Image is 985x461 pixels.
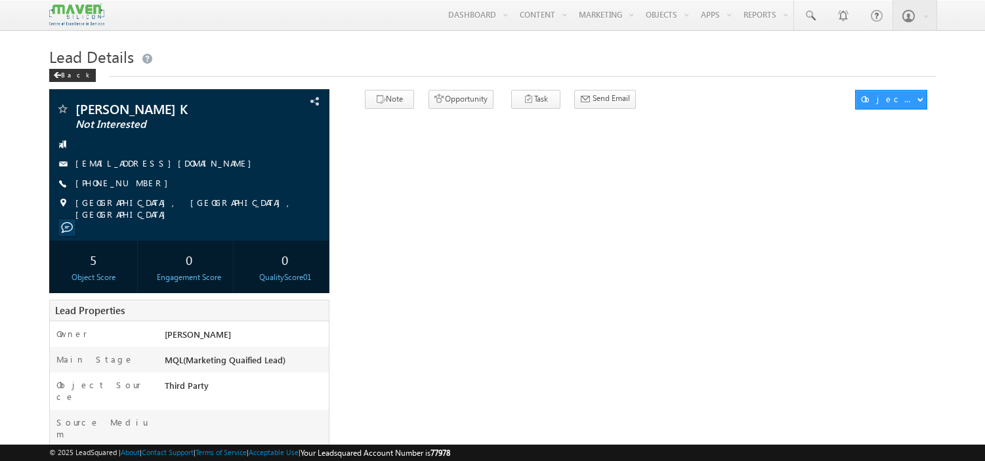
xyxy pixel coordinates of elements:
label: Object Source [56,379,151,403]
div: Back [49,69,96,82]
span: Send Email [593,92,630,104]
span: [PERSON_NAME] K [75,102,249,115]
div: 0 [148,247,230,271]
span: 77978 [430,448,450,458]
span: [PERSON_NAME] [165,329,231,340]
button: Task [511,90,560,109]
img: Custom Logo [49,3,104,26]
label: Owner [56,328,87,340]
a: Acceptable Use [249,448,299,456]
span: Lead Properties [55,304,125,317]
a: Contact Support [142,448,194,456]
div: MQL(Marketing Quaified Lead) [161,353,329,372]
span: [PHONE_NUMBER] [75,177,175,190]
button: Note [365,90,414,109]
button: Object Actions [855,90,927,110]
span: Lead Details [49,46,134,67]
span: © 2025 LeadSquared | | | | | [49,447,450,459]
div: 5 [52,247,134,271]
a: [EMAIL_ADDRESS][DOMAIN_NAME] [75,157,258,169]
a: Back [49,68,102,79]
label: Main Stage [56,353,134,365]
span: [GEOGRAPHIC_DATA], [GEOGRAPHIC_DATA], [GEOGRAPHIC_DATA] [75,197,303,220]
button: Send Email [574,90,636,109]
label: Source Medium [56,416,151,440]
div: Engagement Score [148,271,230,283]
button: Opportunity [429,90,493,109]
div: 0 [244,247,325,271]
span: Your Leadsquared Account Number is [301,448,450,458]
a: Terms of Service [196,448,247,456]
div: Object Actions [861,93,917,105]
div: Third Party [161,379,329,397]
div: Object Score [52,271,134,283]
div: QualityScore01 [244,271,325,283]
a: About [121,448,140,456]
span: Not Interested [75,118,249,131]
